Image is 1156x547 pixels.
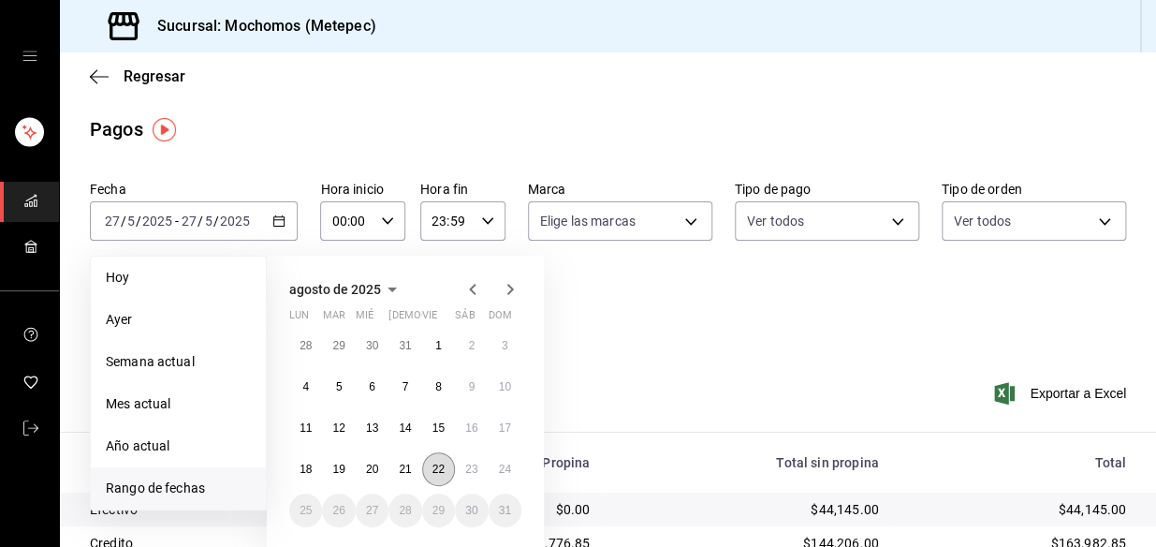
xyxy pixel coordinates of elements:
[366,339,378,352] abbr: 30 de julio de 2025
[422,411,455,445] button: 15 de agosto de 2025
[356,329,388,362] button: 30 de julio de 2025
[465,421,477,435] abbr: 16 de agosto de 2025
[289,494,322,527] button: 25 de agosto de 2025
[219,214,251,229] input: ----
[455,309,475,329] abbr: sábado
[356,309,373,329] abbr: miércoles
[489,494,521,527] button: 31 de agosto de 2025
[954,212,1011,230] span: Ver todos
[528,183,712,196] label: Marca
[213,214,219,229] span: /
[142,15,376,37] h3: Sucursal: Mochomos (Metepec)
[106,268,251,288] span: Hoy
[909,500,1126,519] div: $44,145.00
[735,183,919,196] label: Tipo de pago
[332,339,344,352] abbr: 29 de julio de 2025
[620,500,878,519] div: $44,145.00
[356,452,388,486] button: 20 de agosto de 2025
[422,329,455,362] button: 1 de agosto de 2025
[104,214,121,229] input: --
[540,212,636,230] span: Elige las marcas
[121,214,126,229] span: /
[106,352,251,372] span: Semana actual
[468,380,475,393] abbr: 9 de agosto de 2025
[356,411,388,445] button: 13 de agosto de 2025
[455,411,488,445] button: 16 de agosto de 2025
[106,310,251,330] span: Ayer
[153,118,176,141] img: Tooltip marker
[455,452,488,486] button: 23 de agosto de 2025
[90,67,185,85] button: Regresar
[332,421,344,435] abbr: 12 de agosto de 2025
[465,463,477,476] abbr: 23 de agosto de 2025
[366,504,378,517] abbr: 27 de agosto de 2025
[198,214,203,229] span: /
[141,214,173,229] input: ----
[300,339,312,352] abbr: 28 de julio de 2025
[402,380,409,393] abbr: 7 de agosto de 2025
[432,463,445,476] abbr: 22 de agosto de 2025
[289,282,381,297] span: agosto de 2025
[388,494,421,527] button: 28 de agosto de 2025
[356,494,388,527] button: 27 de agosto de 2025
[322,329,355,362] button: 29 de julio de 2025
[356,370,388,404] button: 6 de agosto de 2025
[388,370,421,404] button: 7 de agosto de 2025
[366,463,378,476] abbr: 20 de agosto de 2025
[499,380,511,393] abbr: 10 de agosto de 2025
[422,370,455,404] button: 8 de agosto de 2025
[90,183,298,196] label: Fecha
[22,49,37,64] button: open drawer
[388,411,421,445] button: 14 de agosto de 2025
[455,370,488,404] button: 9 de agosto de 2025
[126,214,136,229] input: --
[322,411,355,445] button: 12 de agosto de 2025
[204,214,213,229] input: --
[489,370,521,404] button: 10 de agosto de 2025
[332,463,344,476] abbr: 19 de agosto de 2025
[302,380,309,393] abbr: 4 de agosto de 2025
[336,380,343,393] abbr: 5 de agosto de 2025
[136,214,141,229] span: /
[289,278,403,301] button: agosto de 2025
[322,452,355,486] button: 19 de agosto de 2025
[422,452,455,486] button: 22 de agosto de 2025
[432,421,445,435] abbr: 15 de agosto de 2025
[388,329,421,362] button: 31 de julio de 2025
[399,421,411,435] abbr: 14 de agosto de 2025
[455,494,488,527] button: 30 de agosto de 2025
[106,436,251,456] span: Año actual
[300,421,312,435] abbr: 11 de agosto de 2025
[289,329,322,362] button: 28 de julio de 2025
[499,463,511,476] abbr: 24 de agosto de 2025
[422,309,437,329] abbr: viernes
[422,494,455,527] button: 29 de agosto de 2025
[502,339,508,352] abbr: 3 de agosto de 2025
[106,394,251,414] span: Mes actual
[747,212,804,230] span: Ver todos
[432,504,445,517] abbr: 29 de agosto de 2025
[420,183,505,196] label: Hora fin
[998,382,1126,405] button: Exportar a Excel
[90,115,143,143] div: Pagos
[468,339,475,352] abbr: 2 de agosto de 2025
[181,214,198,229] input: --
[388,309,499,329] abbr: jueves
[489,452,521,486] button: 24 de agosto de 2025
[620,455,878,470] div: Total sin propina
[106,479,251,498] span: Rango de fechas
[366,421,378,435] abbr: 13 de agosto de 2025
[942,183,1126,196] label: Tipo de orden
[399,504,411,517] abbr: 28 de agosto de 2025
[124,67,185,85] span: Regresar
[399,463,411,476] abbr: 21 de agosto de 2025
[289,370,322,404] button: 4 de agosto de 2025
[322,494,355,527] button: 26 de agosto de 2025
[489,309,512,329] abbr: domingo
[455,329,488,362] button: 2 de agosto de 2025
[300,504,312,517] abbr: 25 de agosto de 2025
[909,455,1126,470] div: Total
[499,421,511,435] abbr: 17 de agosto de 2025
